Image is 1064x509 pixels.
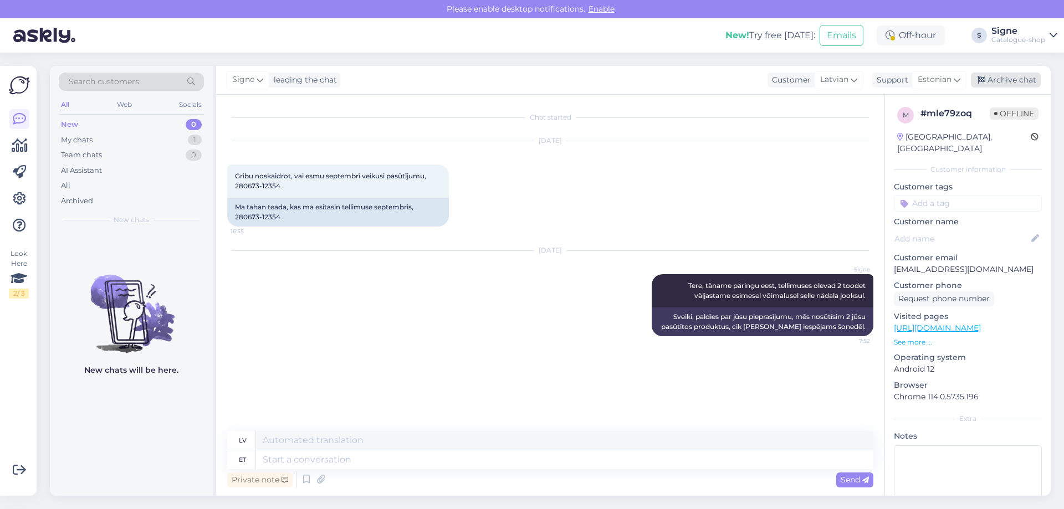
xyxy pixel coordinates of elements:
[227,245,873,255] div: [DATE]
[894,379,1042,391] p: Browser
[971,73,1041,88] div: Archive chat
[894,216,1042,228] p: Customer name
[61,150,102,161] div: Team chats
[894,252,1042,264] p: Customer email
[991,27,1045,35] div: Signe
[652,307,873,336] div: Sveiki, paldies par jūsu pieprasījumu, mēs nosūtīsim 2 jūsu pasūtītos produktus, cik [PERSON_NAME...
[894,164,1042,174] div: Customer information
[894,337,1042,347] p: See more ...
[894,363,1042,375] p: Android 12
[971,28,987,43] div: S
[894,311,1042,322] p: Visited pages
[918,74,952,86] span: Estonian
[227,136,873,146] div: [DATE]
[894,264,1042,275] p: [EMAIL_ADDRESS][DOMAIN_NAME]
[227,198,449,227] div: Ma tahan teada, kas ma esitasin tellimuse septembris, 280673-12354
[232,74,254,86] span: Signe
[9,75,30,96] img: Askly Logo
[894,280,1042,291] p: Customer phone
[114,215,149,225] span: New chats
[894,323,981,333] a: [URL][DOMAIN_NAME]
[991,27,1057,44] a: SigneCatalogue-shop
[894,233,1029,245] input: Add name
[115,97,134,112] div: Web
[227,112,873,122] div: Chat started
[50,255,213,354] img: No chats
[828,265,870,274] span: Signe
[894,291,994,306] div: Request phone number
[177,97,204,112] div: Socials
[188,135,202,146] div: 1
[61,165,102,176] div: AI Assistant
[725,30,749,40] b: New!
[894,195,1042,212] input: Add a tag
[59,97,71,112] div: All
[894,430,1042,442] p: Notes
[61,119,78,130] div: New
[227,472,293,487] div: Private note
[820,74,848,86] span: Latvian
[235,172,428,190] span: Gribu noskaidrot, vai esmu septembrī veikusi pasūtījumu, 280673-12354
[820,25,863,46] button: Emails
[872,74,908,86] div: Support
[768,74,811,86] div: Customer
[990,107,1039,120] span: Offline
[991,35,1045,44] div: Catalogue-shop
[841,475,869,485] span: Send
[269,74,337,86] div: leading the chat
[877,25,945,45] div: Off-hour
[9,289,29,299] div: 2 / 3
[186,150,202,161] div: 0
[585,4,618,14] span: Enable
[69,76,139,88] span: Search customers
[894,352,1042,363] p: Operating system
[61,135,93,146] div: My chats
[894,391,1042,403] p: Chrome 114.0.5735.196
[903,111,909,119] span: m
[61,180,70,191] div: All
[688,281,867,300] span: Tere, täname päringu eest, tellimuses olevad 2 toodet väljastame esimesel võimalusel selle nädala...
[897,131,1031,155] div: [GEOGRAPHIC_DATA], [GEOGRAPHIC_DATA]
[61,196,93,207] div: Archived
[9,249,29,299] div: Look Here
[894,181,1042,193] p: Customer tags
[239,431,247,450] div: lv
[239,450,246,469] div: et
[84,364,178,376] p: New chats will be here.
[920,107,990,120] div: # mle79zoq
[725,29,815,42] div: Try free [DATE]:
[186,119,202,130] div: 0
[894,414,1042,424] div: Extra
[231,227,272,235] span: 16:55
[828,337,870,345] span: 7:52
